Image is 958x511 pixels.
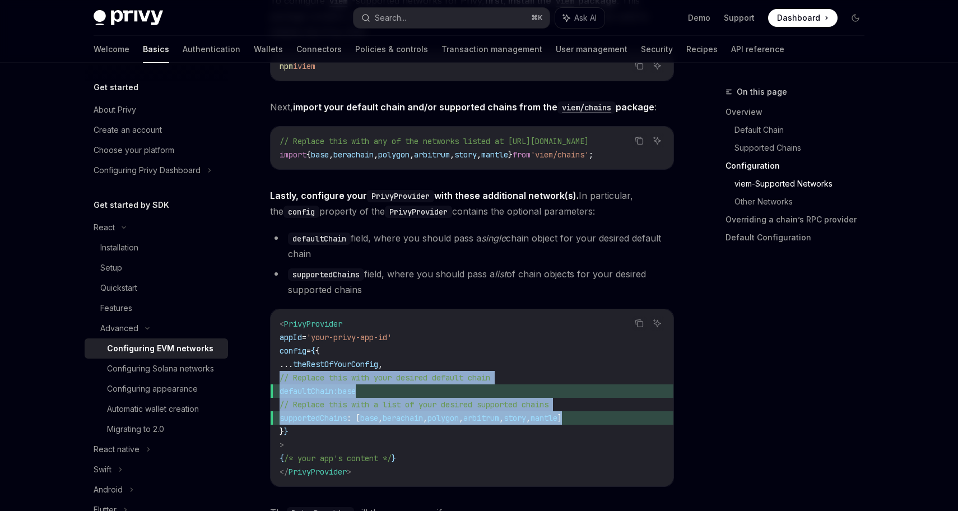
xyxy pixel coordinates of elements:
[737,85,787,99] span: On this page
[284,453,392,463] span: /* your app's content */
[284,319,342,329] span: PrivyProvider
[338,386,356,396] span: base
[85,140,228,160] a: Choose your platform
[847,9,864,27] button: Toggle dark mode
[288,268,364,281] code: supportedChains
[280,319,284,329] span: <
[280,150,306,160] span: import
[100,241,138,254] div: Installation
[94,143,174,157] div: Choose your platform
[459,413,463,423] span: ,
[495,268,506,280] em: list
[385,206,452,218] code: PrivyProvider
[270,230,674,262] li: field, where you should pass a chain object for your desired default chain
[297,61,315,71] span: viem
[768,9,838,27] a: Dashboard
[293,359,378,369] span: theRestOfYourConfig
[94,198,169,212] h5: Get started by SDK
[450,150,454,160] span: ,
[293,101,654,113] strong: import your default chain and/or supported chains from the package
[641,36,673,63] a: Security
[329,150,333,160] span: ,
[423,413,427,423] span: ,
[280,346,306,356] span: config
[375,11,406,25] div: Search...
[280,332,302,342] span: appId
[632,58,647,73] button: Copy the contents from the code block
[183,36,240,63] a: Authentication
[589,150,593,160] span: ;
[557,101,616,113] a: viem/chains
[107,342,213,355] div: Configuring EVM networks
[85,359,228,379] a: Configuring Solana networks
[280,386,338,396] span: defaultChain:
[726,157,873,175] a: Configuration
[734,121,873,139] a: Default Chain
[280,359,293,369] span: ...
[100,322,138,335] div: Advanced
[481,233,506,244] em: single
[85,379,228,399] a: Configuring appearance
[354,8,550,28] button: Search...⌘K
[85,120,228,140] a: Create an account
[688,12,710,24] a: Demo
[94,164,201,177] div: Configuring Privy Dashboard
[632,133,647,148] button: Copy the contents from the code block
[306,332,392,342] span: 'your-privy-app-id'
[650,316,664,331] button: Ask AI
[284,426,289,436] span: }
[333,150,374,160] span: berachain
[414,150,450,160] span: arbitrum
[100,301,132,315] div: Features
[311,346,315,356] span: {
[531,413,557,423] span: mantle
[734,175,873,193] a: viem-Supported Networks
[454,150,477,160] span: story
[726,211,873,229] a: Overriding a chain’s RPC provider
[107,362,214,375] div: Configuring Solana networks
[650,133,664,148] button: Ask AI
[306,346,311,356] span: =
[378,359,383,369] span: ,
[280,136,589,146] span: // Replace this with any of the networks listed at [URL][DOMAIN_NAME]
[508,150,513,160] span: }
[686,36,718,63] a: Recipes
[85,419,228,439] a: Migrating to 2.0
[777,12,820,24] span: Dashboard
[94,221,115,234] div: React
[378,150,410,160] span: polygon
[85,238,228,258] a: Installation
[726,103,873,121] a: Overview
[574,12,597,24] span: Ask AI
[315,346,320,356] span: {
[288,233,351,245] code: defaultChain
[280,426,284,436] span: }
[94,483,123,496] div: Android
[726,229,873,247] a: Default Configuration
[94,10,163,26] img: dark logo
[293,61,297,71] span: i
[107,422,164,436] div: Migrating to 2.0
[107,402,199,416] div: Automatic wallet creation
[724,12,755,24] a: Support
[360,413,378,423] span: base
[85,258,228,278] a: Setup
[526,413,531,423] span: ,
[734,193,873,211] a: Other Networks
[280,399,548,410] span: // Replace this with a list of your desired supported chains
[280,373,490,383] span: // Replace this with your desired default chain
[85,278,228,298] a: Quickstart
[513,150,531,160] span: from
[280,440,284,450] span: >
[296,36,342,63] a: Connectors
[143,36,169,63] a: Basics
[283,206,319,218] code: config
[504,413,526,423] span: story
[94,81,138,94] h5: Get started
[427,413,459,423] span: polygon
[107,382,198,396] div: Configuring appearance
[94,443,139,456] div: React native
[270,266,674,298] li: field, where you should pass a of chain objects for your desired supported chains
[302,332,306,342] span: =
[306,150,311,160] span: {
